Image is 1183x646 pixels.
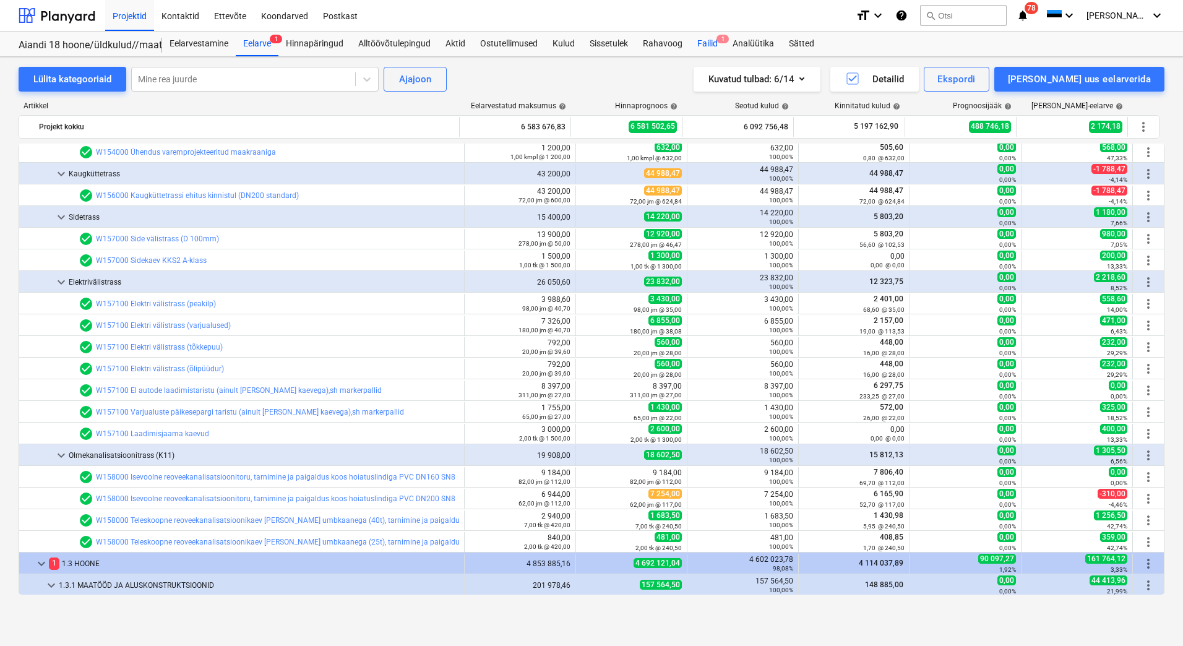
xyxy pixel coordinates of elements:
span: 0,00 [997,359,1016,369]
div: 3 430,00 [692,295,793,312]
a: W157100 Elektri välistrass (varjualused) [96,321,231,330]
a: W158000 Isevoolne reoveekanalisatsioonitoru, tarnimine ja paigaldus koos hoiatuslindiga PVC DN160... [96,473,455,481]
small: 100,00% [769,262,793,269]
span: Rohkem tegevusi [1141,275,1156,290]
span: 0,00 [997,164,1016,174]
small: 65,00 jm @ 27,00 [522,413,570,420]
div: 792,00 [470,360,570,377]
small: 7,66% [1111,220,1127,226]
div: Eelarve [236,32,278,56]
small: 16,00 @ 28,00 [863,350,905,356]
a: Ostutellimused [473,32,545,56]
span: Eelarvereal on 1 hinnapakkumist [79,253,93,268]
span: help [779,103,789,110]
small: -4,14% [1109,176,1127,183]
small: 13,33% [1107,436,1127,443]
a: W157100 Elektri välistrass (peakilp) [96,299,216,308]
small: 0,00% [999,350,1016,356]
button: Kuvatud tulbad:6/14 [694,67,820,92]
a: Eelarve1 [236,32,278,56]
div: Alltöövõtulepingud [351,32,438,56]
span: 232,00 [1100,359,1127,369]
span: -1 788,47 [1091,164,1127,174]
span: help [668,103,678,110]
a: W157100 Elektri välistrass (tõkkepuu) [96,343,223,351]
small: 180,00 jm @ 40,70 [518,327,570,334]
div: Elektrivälistrass [69,272,459,292]
span: Eelarvereal on 1 hinnapakkumist [79,340,93,355]
span: 2 174,18 [1089,121,1122,132]
div: 792,00 [470,338,570,356]
span: keyboard_arrow_down [34,556,49,571]
div: 44 988,47 [692,187,793,204]
div: Artikkel [19,101,460,110]
span: 1 305,50 [1094,446,1127,455]
a: Eelarvestamine [162,32,236,56]
small: 1,00 tk @ 1 500,00 [519,262,570,269]
span: Rohkem tegevusi [1141,296,1156,311]
span: 5 803,20 [872,212,905,221]
span: 632,00 [655,142,682,152]
small: 20,00 jm @ 28,00 [634,371,682,378]
div: [PERSON_NAME]-eelarve [1031,101,1123,110]
div: 18 602,50 [692,447,793,464]
div: 0,00 [804,425,905,442]
div: 3 000,00 [470,425,570,442]
span: 1 [270,35,282,43]
span: 0,00 [997,142,1016,152]
small: -4,14% [1109,198,1127,205]
span: 5 803,20 [872,230,905,238]
small: 0,00% [999,458,1016,465]
a: Kulud [545,32,582,56]
small: 0,00% [999,285,1016,291]
span: 44 988,47 [644,186,682,196]
span: Eelarvereal on 1 hinnapakkumist [79,361,93,376]
span: Rohkem tegevusi [1141,448,1156,463]
small: 19,00 @ 113,53 [859,328,905,335]
span: search [926,11,936,20]
span: keyboard_arrow_down [54,210,69,225]
div: Detailid [845,71,904,87]
div: Kuvatud tulbad : 6/14 [708,71,806,87]
small: 100,00% [769,457,793,463]
span: 560,00 [655,337,682,347]
div: 6 092 756,48 [687,117,788,137]
span: 23 832,00 [644,277,682,286]
small: 0,00% [999,176,1016,183]
div: 1 430,00 [692,403,793,421]
small: 14,00% [1107,306,1127,313]
span: Rohkem tegevusi [1141,470,1156,484]
span: 5 197 162,90 [853,121,900,132]
div: Lülita kategooriaid [33,71,111,87]
span: Rohkem tegevusi [1141,491,1156,506]
span: 15 812,13 [868,450,905,459]
a: W157100 Elektri välistrass (õlipüüdur) [96,364,224,373]
span: 0,00 [997,186,1016,196]
span: 0,00 [997,381,1016,390]
span: Rohkem tegevusi [1141,188,1156,203]
span: help [1002,103,1012,110]
small: 65,00 jm @ 22,00 [634,415,682,421]
span: 448,00 [879,338,905,347]
small: 0,00% [999,371,1016,378]
a: W157000 Side välistrass (D 100mm) [96,235,219,243]
small: 278,00 jm @ 46,47 [630,241,682,248]
small: 100,00% [769,197,793,204]
small: 20,00 jm @ 28,00 [634,350,682,356]
div: Prognoosijääk [953,101,1012,110]
small: 100,00% [769,305,793,312]
span: Rohkem tegevusi [1141,535,1156,549]
small: 100,00% [769,283,793,290]
small: 100,00% [769,392,793,398]
span: 232,00 [1100,337,1127,347]
button: Ekspordi [924,67,989,92]
span: 6 855,00 [648,316,682,325]
span: 560,00 [655,359,682,369]
span: 0,00 [997,272,1016,282]
small: 13,33% [1107,263,1127,270]
span: Eelarvereal on 1 hinnapakkumist [79,188,93,203]
span: 44 988,47 [644,168,682,178]
div: 1 755,00 [470,403,570,421]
